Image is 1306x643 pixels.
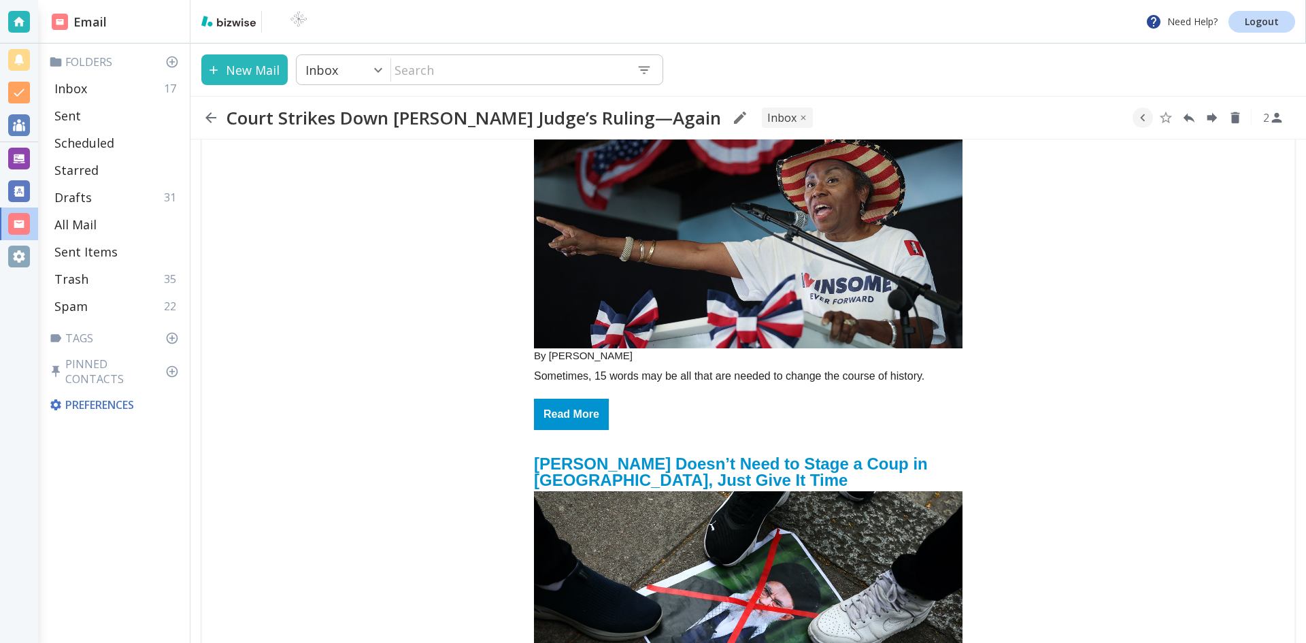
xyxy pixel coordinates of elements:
[49,238,184,265] div: Sent Items
[267,11,330,33] img: BioTech International
[164,299,182,314] p: 22
[1263,110,1269,125] p: 2
[49,156,184,184] div: Starred
[164,190,182,205] p: 31
[1145,14,1218,30] p: Need Help?
[49,102,184,129] div: Sent
[54,108,81,124] p: Sent
[54,189,92,205] p: Drafts
[201,54,288,85] button: New Mail
[54,244,118,260] p: Sent Items
[54,135,114,151] p: Scheduled
[46,392,184,418] div: Preferences
[52,14,68,30] img: DashboardSidebarEmail.svg
[54,271,88,287] p: Trash
[49,293,184,320] div: Spam22
[52,13,107,31] h2: Email
[1257,101,1290,134] button: See Participants
[49,211,184,238] div: All Mail
[49,184,184,211] div: Drafts31
[49,54,184,69] p: Folders
[54,216,97,233] p: All Mail
[1245,17,1279,27] p: Logout
[54,80,87,97] p: Inbox
[164,271,182,286] p: 35
[49,265,184,293] div: Trash35
[1225,108,1245,128] button: Delete
[1179,108,1199,128] button: Reply
[391,56,626,84] input: Search
[1202,108,1222,128] button: Forward
[1228,11,1295,33] a: Logout
[49,129,184,156] div: Scheduled
[767,110,797,125] p: INBOX
[49,75,184,102] div: Inbox17
[164,81,182,96] p: 17
[305,62,338,78] p: Inbox
[201,16,256,27] img: bizwise
[54,298,88,314] p: Spam
[49,357,184,386] p: Pinned Contacts
[49,397,182,412] p: Preferences
[54,162,99,178] p: Starred
[49,331,184,346] p: Tags
[226,107,721,129] h2: Court Strikes Down [PERSON_NAME] Judge’s Ruling—Again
